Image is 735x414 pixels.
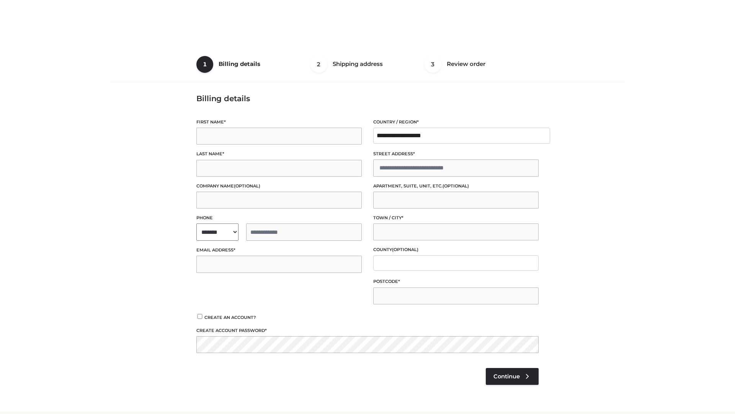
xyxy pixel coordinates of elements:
span: (optional) [234,183,260,189]
h3: Billing details [196,94,539,103]
label: Apartment, suite, unit, etc. [373,182,539,190]
label: Town / City [373,214,539,222]
span: (optional) [392,247,418,252]
label: Create account password [196,327,539,334]
span: Review order [447,60,485,67]
label: First name [196,118,362,126]
label: County [373,246,539,253]
span: Create an account? [204,315,256,320]
label: Company name [196,182,362,190]
span: Shipping address [333,60,383,67]
label: Country / Region [373,118,539,126]
label: Postcode [373,278,539,285]
span: Billing details [219,60,260,67]
span: 2 [310,56,327,73]
span: 3 [425,56,441,73]
label: Phone [196,214,362,222]
span: 1 [196,56,213,73]
span: (optional) [443,183,469,189]
label: Email address [196,246,362,254]
span: Continue [493,373,520,380]
label: Last name [196,150,362,158]
label: Street address [373,150,539,158]
input: Create an account? [196,314,203,319]
a: Continue [486,368,539,385]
